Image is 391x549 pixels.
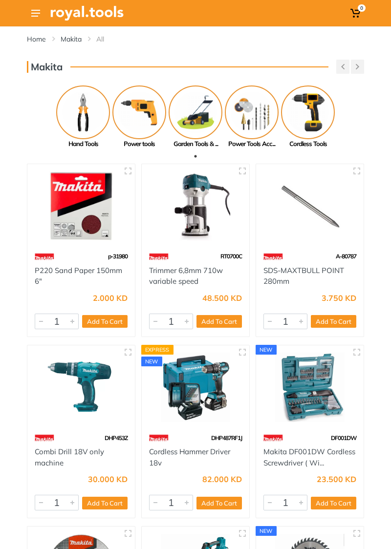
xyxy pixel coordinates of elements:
[202,294,242,302] div: 48.500 KD
[331,434,356,442] span: DF001DW
[27,34,46,44] a: Home
[35,171,128,241] img: Royal Tools - P220 Sand Paper 150mm 6
[263,429,283,446] img: 42.webp
[168,85,224,149] a: Garden Tools & ...
[149,248,169,265] img: 42.webp
[224,139,280,149] div: Power Tools Acc...
[112,85,166,139] img: Royal - Power tools
[149,429,169,446] img: 42.webp
[336,253,356,260] span: A-80787
[149,266,223,286] a: Trimmer 6,8mm 710w variable speed
[281,85,335,139] img: Royal - Cordless Tools
[35,248,54,265] img: 42.webp
[263,171,356,241] img: Royal Tools - SDS-MAXTBULL POINT 280mm
[225,85,279,139] img: Royal - Power Tools Accessories
[311,497,356,509] button: Add To Cart
[93,294,128,302] div: 2.000 KD
[168,139,224,149] div: Garden Tools & ...
[82,315,128,328] button: Add To Cart
[111,139,168,149] div: Power tools
[35,266,122,286] a: P220 Sand Paper 150mm 6"
[108,253,128,260] span: p-31980
[202,475,242,483] div: 82.000 KD
[263,266,344,286] a: SDS-MAXTBULL POINT 280mm
[348,4,364,22] a: 0
[50,6,124,21] img: Royal Tools Logo
[263,447,355,467] a: Makita DF001DW Cordless Screwdriver ( Wi...
[55,139,111,149] div: Hand Tools
[191,151,200,161] button: 1 of 1
[82,497,128,509] button: Add To Cart
[317,475,356,483] div: 23.500 KD
[27,34,364,44] nav: breadcrumb
[280,139,336,149] div: Cordless Tools
[111,85,168,149] a: Power tools
[96,34,119,44] li: All
[35,353,128,422] img: Royal Tools - Combi Drill 18V only machine
[105,434,128,442] span: DHP453Z
[27,61,63,73] h3: Makita
[141,345,174,355] div: Express
[196,315,242,328] button: Add To Cart
[169,85,222,139] img: Royal - Garden Tools & Accessories
[322,294,356,302] div: 3.750 KD
[263,248,283,265] img: 42.webp
[55,85,111,149] a: Hand Tools
[149,353,242,422] img: Royal Tools - Cordless Hammer Driver 18v
[56,85,110,139] img: Royal - Hand Tools
[211,434,242,442] span: DHP487RF1J
[61,34,82,44] a: Makita
[141,357,162,366] div: new
[256,345,277,355] div: new
[196,497,242,509] button: Add To Cart
[149,447,230,467] a: Cordless Hammer Driver 18v
[35,429,54,446] img: 42.webp
[280,85,336,149] a: Cordless Tools
[263,353,356,422] img: Royal Tools - Makita DF001DW Cordless Screwdriver ( With 81Pcs bit set)
[88,475,128,483] div: 30.000 KD
[256,526,277,536] div: new
[220,253,242,260] span: RT0700C
[358,4,366,12] span: 0
[224,85,280,149] a: Power Tools Acc...
[311,315,356,328] button: Add To Cart
[35,447,104,467] a: Combi Drill 18V only machine
[149,171,242,241] img: Royal Tools - Trimmer 6,8mm 710w variable speed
